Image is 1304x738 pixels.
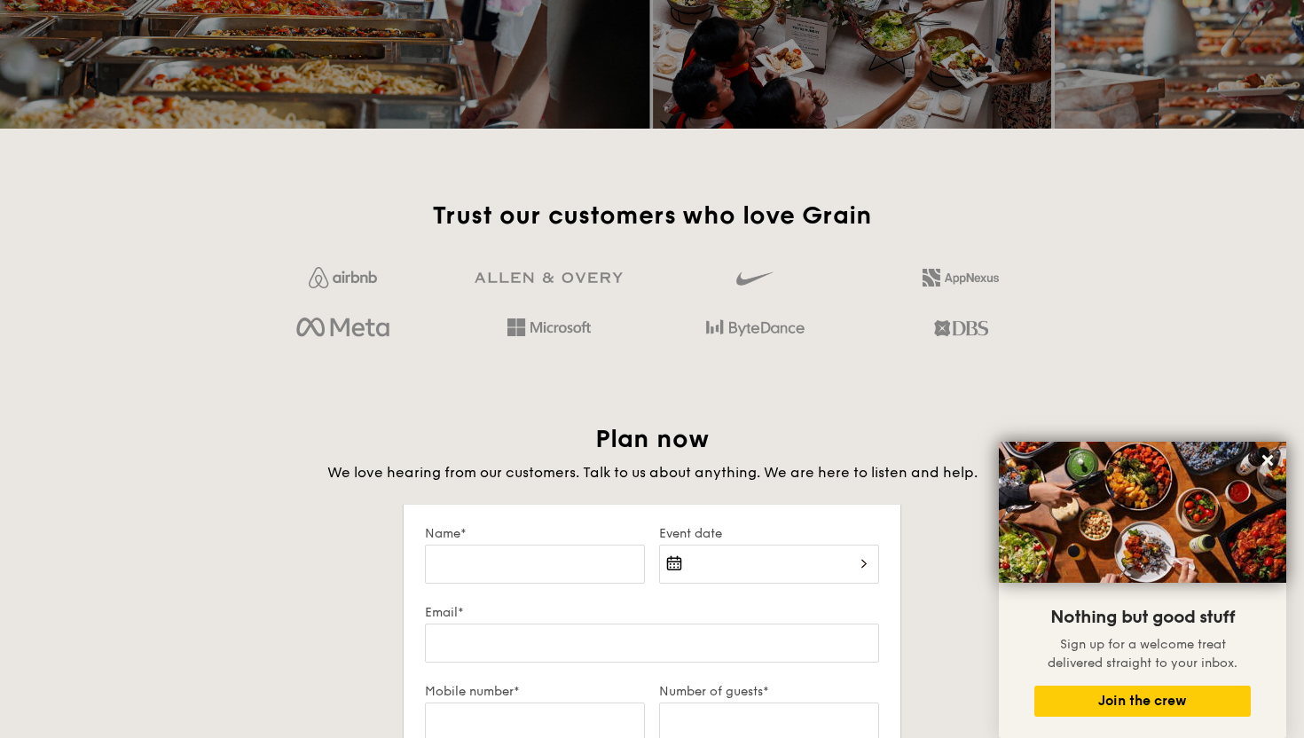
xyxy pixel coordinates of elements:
[1050,607,1235,628] span: Nothing but good stuff
[425,605,879,620] label: Email*
[1034,686,1251,717] button: Join the crew
[706,313,805,343] img: bytedance.dc5c0c88.png
[736,263,774,294] img: gdlseuq06himwAAAABJRU5ErkJggg==
[595,424,710,454] span: Plan now
[1048,637,1237,671] span: Sign up for a welcome treat delivered straight to your inbox.
[425,684,645,699] label: Mobile number*
[507,318,591,336] img: Hd4TfVa7bNwuIo1gAAAAASUVORK5CYII=
[296,313,389,343] img: meta.d311700b.png
[327,464,978,481] span: We love hearing from our customers. Talk to us about anything. We are here to listen and help.
[475,272,623,284] img: GRg3jHAAAAABJRU5ErkJggg==
[923,269,999,287] img: 2L6uqdT+6BmeAFDfWP11wfMG223fXktMZIL+i+lTG25h0NjUBKOYhdW2Kn6T+C0Q7bASH2i+1JIsIulPLIv5Ss6l0e291fRVW...
[309,267,377,288] img: Jf4Dw0UUCKFd4aYAAAAASUVORK5CYII=
[999,442,1286,583] img: DSC07876-Edit02-Large.jpeg
[659,684,879,699] label: Number of guests*
[1253,446,1282,475] button: Close
[934,313,988,343] img: dbs.a5bdd427.png
[659,526,879,541] label: Event date
[247,200,1057,232] h2: Trust our customers who love Grain
[425,526,645,541] label: Name*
